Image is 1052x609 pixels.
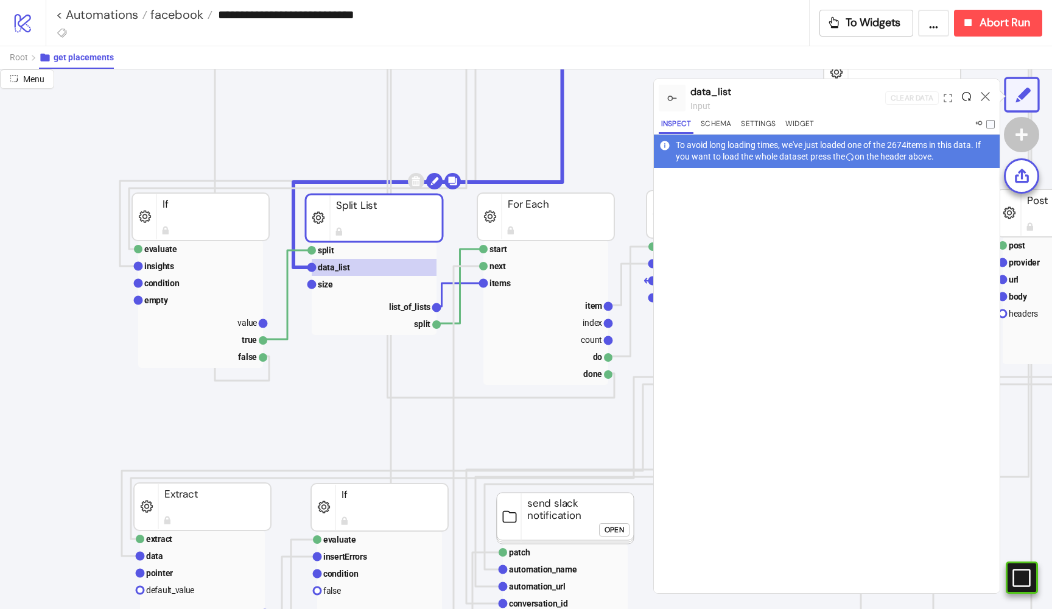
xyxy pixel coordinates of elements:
[676,139,995,163] div: To avoid long loading times, we've just loaded one of the 2674 items in this data. If you want to...
[147,7,203,23] span: facebook
[489,261,506,271] text: next
[144,261,174,271] text: insights
[323,569,359,579] text: condition
[318,245,334,255] text: split
[323,535,356,544] text: evaluate
[509,547,530,557] text: patch
[54,52,114,62] span: get placements
[489,278,511,288] text: items
[583,318,602,328] text: index
[10,46,39,69] button: Root
[56,9,147,21] a: < Automations
[581,335,602,345] text: count
[1009,258,1040,267] text: provider
[698,118,734,134] button: Schema
[918,10,949,37] button: ...
[659,118,693,134] button: Inspect
[146,585,194,595] text: default_value
[144,278,180,288] text: condition
[605,523,624,537] div: Open
[954,10,1042,37] button: Abort Run
[944,94,952,102] span: expand
[237,318,257,328] text: value
[147,9,212,21] a: facebook
[690,99,885,113] div: input
[389,302,430,312] text: list_of_lists
[39,46,114,69] button: get placements
[585,301,602,311] text: item
[10,52,28,62] span: Root
[690,84,885,99] div: data_list
[10,74,18,83] span: radius-bottomright
[738,118,778,134] button: Settings
[489,244,507,254] text: start
[23,74,44,84] span: Menu
[980,16,1030,30] span: Abort Run
[846,16,901,30] span: To Widgets
[318,262,350,272] text: data_list
[323,586,341,596] text: false
[1009,241,1025,250] text: post
[144,244,177,254] text: evaluate
[146,551,163,561] text: data
[323,552,367,561] text: insertErrors
[1009,275,1019,284] text: url
[146,568,173,578] text: pointer
[1009,309,1038,319] text: headers
[509,565,577,574] text: automation_name
[318,280,333,289] text: size
[144,295,169,305] text: empty
[509,599,568,608] text: conversation_id
[599,523,629,537] button: Open
[1009,292,1028,301] text: body
[783,118,816,134] button: Widget
[509,582,566,591] text: automation_url
[819,10,914,37] button: To Widgets
[146,534,172,544] text: extract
